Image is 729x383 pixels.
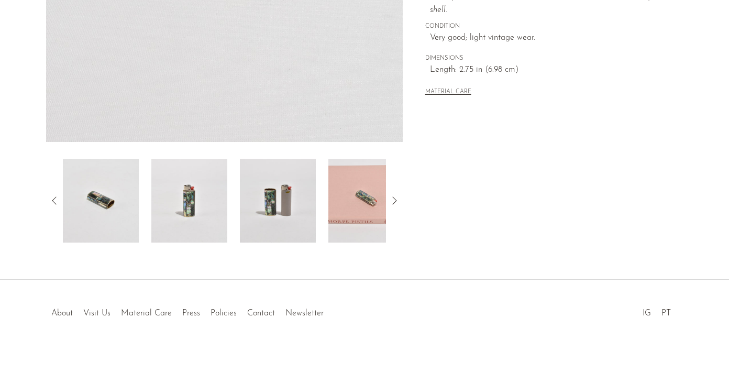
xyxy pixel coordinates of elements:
a: IG [643,309,651,318]
a: PT [661,309,671,318]
ul: Quick links [46,301,329,321]
span: DIMENSIONS [425,54,661,63]
a: Visit Us [83,309,111,318]
a: Policies [211,309,237,318]
button: MATERIAL CARE [425,89,471,96]
img: Abalone Lighter Case [151,159,227,243]
span: Very good; light vintage wear. [430,31,661,45]
a: About [51,309,73,318]
span: Length: 2.75 in (6.98 cm) [430,63,661,77]
ul: Social Medias [637,301,676,321]
a: Material Care [121,309,172,318]
img: Abalone Lighter Case [240,159,316,243]
a: Press [182,309,200,318]
a: Contact [247,309,275,318]
img: Abalone Lighter Case [63,159,139,243]
span: CONDITION [425,22,661,31]
img: Abalone Lighter Case [328,159,404,243]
